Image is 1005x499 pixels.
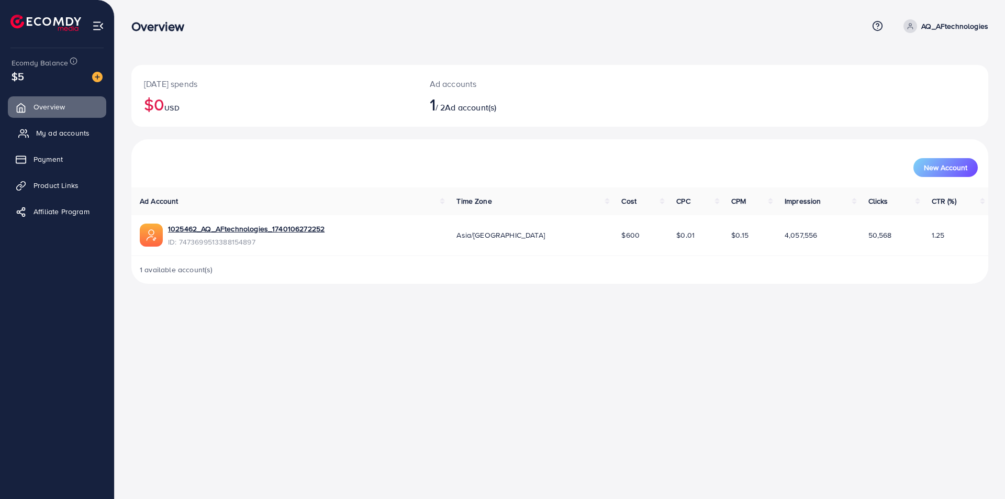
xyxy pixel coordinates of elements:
[92,20,104,32] img: menu
[140,196,178,206] span: Ad Account
[621,196,636,206] span: Cost
[33,154,63,164] span: Payment
[785,230,817,240] span: 4,057,556
[785,196,821,206] span: Impression
[36,128,90,138] span: My ad accounts
[430,77,619,90] p: Ad accounts
[924,164,967,171] span: New Account
[8,123,106,143] a: My ad accounts
[961,452,997,491] iframe: Chat
[731,196,746,206] span: CPM
[445,102,496,113] span: Ad account(s)
[131,19,193,34] h3: Overview
[8,201,106,222] a: Affiliate Program
[33,180,79,191] span: Product Links
[731,230,749,240] span: $0.15
[8,175,106,196] a: Product Links
[33,206,90,217] span: Affiliate Program
[140,224,163,247] img: ic-ads-acc.e4c84228.svg
[164,103,179,113] span: USD
[144,94,405,114] h2: $0
[913,158,978,177] button: New Account
[456,230,545,240] span: Asia/[GEOGRAPHIC_DATA]
[430,94,619,114] h2: / 2
[676,196,690,206] span: CPC
[8,96,106,117] a: Overview
[140,264,213,275] span: 1 available account(s)
[932,230,945,240] span: 1.25
[12,69,24,84] span: $5
[12,58,68,68] span: Ecomdy Balance
[899,19,988,33] a: AQ_AFtechnologies
[8,149,106,170] a: Payment
[676,230,695,240] span: $0.01
[33,102,65,112] span: Overview
[456,196,492,206] span: Time Zone
[932,196,956,206] span: CTR (%)
[868,196,888,206] span: Clicks
[430,92,435,116] span: 1
[168,224,325,234] a: 1025462_AQ_AFtechnologies_1740106272252
[921,20,988,32] p: AQ_AFtechnologies
[144,77,405,90] p: [DATE] spends
[621,230,640,240] span: $600
[168,237,325,247] span: ID: 7473699513388154897
[868,230,892,240] span: 50,568
[92,72,103,82] img: image
[10,15,81,31] img: logo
